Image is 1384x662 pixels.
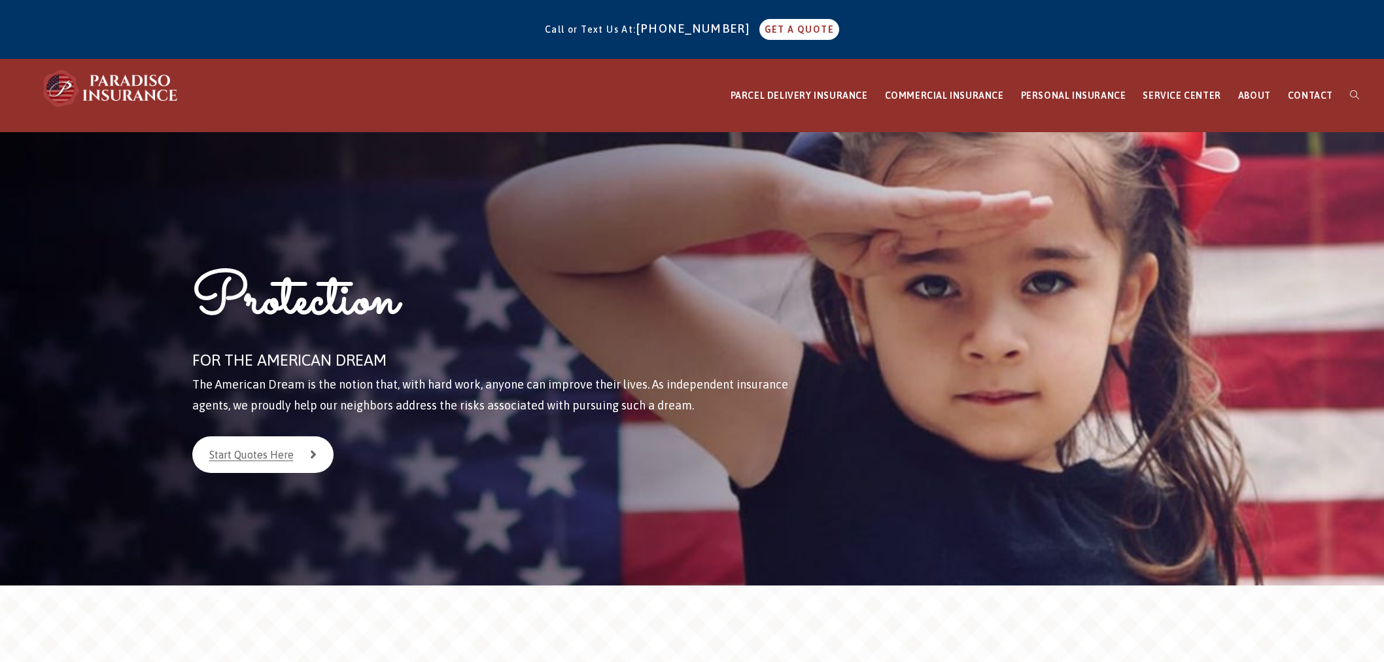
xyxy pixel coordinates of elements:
a: COMMERCIAL INSURANCE [876,60,1012,132]
span: SERVICE CENTER [1143,90,1220,101]
a: CONTACT [1279,60,1341,132]
span: CONTACT [1288,90,1333,101]
span: PARCEL DELIVERY INSURANCE [731,90,868,101]
a: PARCEL DELIVERY INSURANCE [722,60,876,132]
span: PERSONAL INSURANCE [1021,90,1126,101]
a: [PHONE_NUMBER] [636,22,757,35]
span: The American Dream is the notion that, with hard work, anyone can improve their lives. As indepen... [192,377,788,412]
h1: Protection [192,263,799,346]
span: FOR THE AMERICAN DREAM [192,351,387,369]
a: ABOUT [1230,60,1279,132]
span: ABOUT [1238,90,1271,101]
img: Paradiso Insurance [39,69,183,108]
span: COMMERCIAL INSURANCE [885,90,1004,101]
span: Call or Text Us At: [545,24,636,35]
a: Start Quotes Here [192,436,334,473]
a: GET A QUOTE [759,19,839,40]
a: PERSONAL INSURANCE [1012,60,1135,132]
a: SERVICE CENTER [1134,60,1229,132]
